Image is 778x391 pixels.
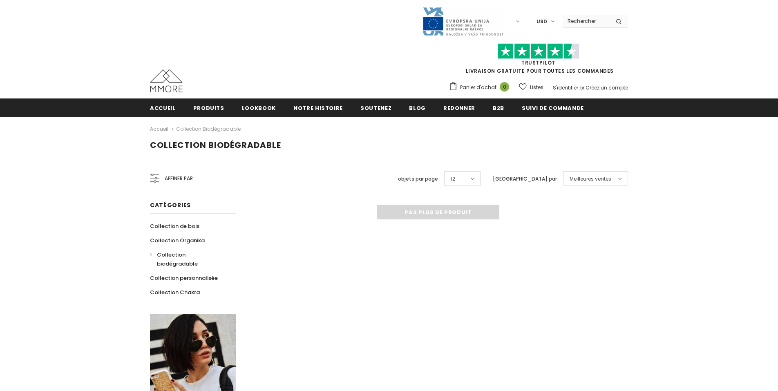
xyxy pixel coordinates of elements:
span: USD [537,18,547,26]
img: Javni Razpis [422,7,504,36]
a: TrustPilot [521,59,555,66]
span: Listes [530,83,543,92]
a: Panier d'achat 0 [449,81,513,94]
a: Collection personnalisée [150,271,218,285]
span: Lookbook [242,104,276,112]
a: Accueil [150,98,176,117]
span: Collection Chakra [150,288,200,296]
span: Blog [409,104,426,112]
a: Créez un compte [586,84,628,91]
span: Meilleures ventes [570,175,611,183]
span: Redonner [443,104,475,112]
a: Javni Razpis [422,18,504,25]
span: B2B [493,104,504,112]
span: Collection personnalisée [150,274,218,282]
span: Collection biodégradable [157,251,198,268]
a: Listes [519,80,543,94]
a: Blog [409,98,426,117]
a: Suivi de commande [522,98,584,117]
a: B2B [493,98,504,117]
span: Notre histoire [293,104,343,112]
span: Suivi de commande [522,104,584,112]
a: Redonner [443,98,475,117]
img: Faites confiance aux étoiles pilotes [498,43,579,59]
span: Accueil [150,104,176,112]
a: Collection Organika [150,233,205,248]
a: Collection biodégradable [176,125,241,132]
span: Panier d'achat [460,83,496,92]
span: Collection de bois [150,222,199,230]
input: Search Site [563,15,610,27]
span: soutenez [360,104,391,112]
span: Produits [193,104,224,112]
a: Collection de bois [150,219,199,233]
span: LIVRAISON GRATUITE POUR TOUTES LES COMMANDES [449,47,628,74]
a: Accueil [150,124,168,134]
span: 0 [500,82,509,92]
span: Catégories [150,201,191,209]
img: Cas MMORE [150,69,183,92]
span: Collection biodégradable [150,139,281,151]
label: [GEOGRAPHIC_DATA] par [493,175,557,183]
span: or [579,84,584,91]
a: Lookbook [242,98,276,117]
a: Collection biodégradable [150,248,227,271]
a: Notre histoire [293,98,343,117]
a: Produits [193,98,224,117]
a: Collection Chakra [150,285,200,299]
a: S'identifier [553,84,578,91]
span: 12 [451,175,455,183]
span: Affiner par [165,174,193,183]
span: Collection Organika [150,237,205,244]
label: objets par page [398,175,438,183]
a: soutenez [360,98,391,117]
